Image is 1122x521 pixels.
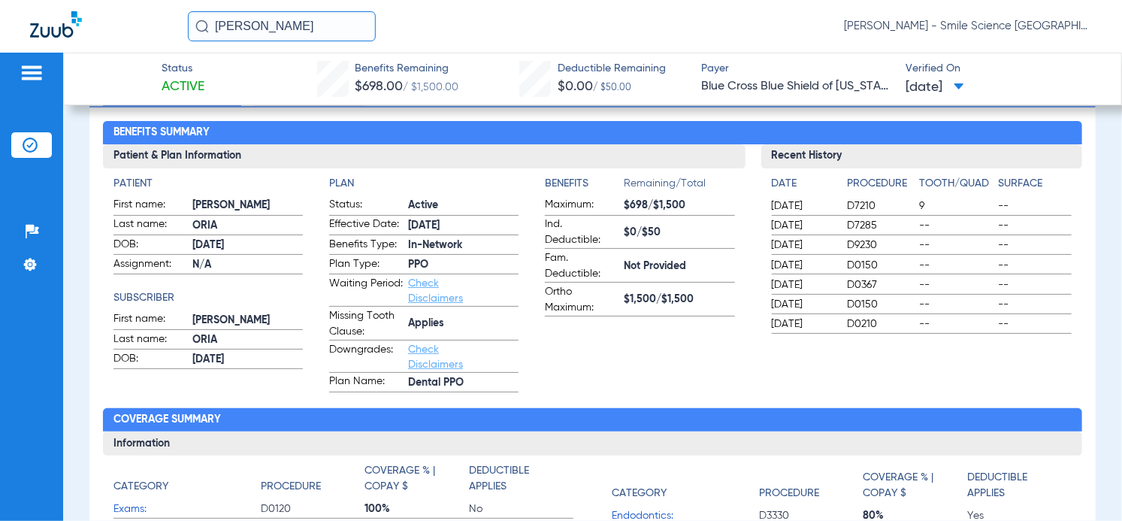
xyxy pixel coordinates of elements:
[113,176,303,192] h4: Patient
[162,61,204,77] span: Status
[998,238,1072,253] span: --
[848,198,914,214] span: D7210
[998,176,1072,197] app-breakdown-title: Surface
[192,332,303,348] span: ORIA
[772,317,835,332] span: [DATE]
[329,342,403,372] span: Downgrades:
[192,352,303,368] span: [DATE]
[329,308,403,340] span: Missing Tooth Clause:
[701,61,893,77] span: Payer
[545,176,624,192] h4: Benefits
[998,297,1072,312] span: --
[355,61,459,77] span: Benefits Remaining
[919,238,993,253] span: --
[772,258,835,273] span: [DATE]
[113,332,187,350] span: Last name:
[408,198,519,214] span: Active
[624,198,734,214] span: $698/$1,500
[192,218,303,234] span: ORIA
[545,250,618,282] span: Fam. Deductible:
[593,83,631,92] span: / $50.00
[408,344,463,370] a: Check Disclaimers
[469,463,565,495] h4: Deductible Applies
[261,501,365,516] span: D0120
[624,259,734,274] span: Not Provided
[364,501,469,516] span: 100%
[998,198,1072,214] span: --
[906,78,964,97] span: [DATE]
[545,197,618,215] span: Maximum:
[906,61,1098,77] span: Verified On
[772,238,835,253] span: [DATE]
[188,11,376,41] input: Search for patients
[329,374,403,392] span: Plan Name:
[329,276,403,306] span: Waiting Period:
[863,463,968,507] app-breakdown-title: Coverage % | Copay $
[612,463,759,507] app-breakdown-title: Category
[20,64,44,82] img: hamburger-icon
[968,463,1072,507] app-breakdown-title: Deductible Applies
[761,144,1083,168] h3: Recent History
[919,176,993,197] app-breakdown-title: Tooth/Quad
[192,238,303,253] span: [DATE]
[998,218,1072,233] span: --
[103,121,1083,145] h2: Benefits Summary
[329,176,519,192] app-breakdown-title: Plan
[408,375,519,391] span: Dental PPO
[919,218,993,233] span: --
[772,176,835,197] app-breakdown-title: Date
[113,311,187,329] span: First name:
[329,256,403,274] span: Plan Type:
[919,297,993,312] span: --
[968,470,1064,501] h4: Deductible Applies
[408,278,463,304] a: Check Disclaimers
[998,317,1072,332] span: --
[624,292,734,307] span: $1,500/$1,500
[113,479,168,495] h4: Category
[192,313,303,329] span: [PERSON_NAME]
[848,176,914,197] app-breakdown-title: Procedure
[772,277,835,292] span: [DATE]
[772,218,835,233] span: [DATE]
[624,176,734,197] span: Remaining/Total
[701,77,893,96] span: Blue Cross Blue Shield of [US_STATE]
[545,176,624,197] app-breakdown-title: Benefits
[113,197,187,215] span: First name:
[545,284,618,316] span: Ortho Maximum:
[30,11,82,38] img: Zuub Logo
[863,470,960,501] h4: Coverage % | Copay $
[113,256,187,274] span: Assignment:
[329,217,403,235] span: Effective Date:
[408,316,519,332] span: Applies
[408,238,519,253] span: In-Network
[469,501,573,516] span: No
[113,351,187,369] span: DOB:
[1047,449,1122,521] iframe: Chat Widget
[759,463,863,507] app-breakdown-title: Procedure
[919,258,993,273] span: --
[261,463,365,500] app-breakdown-title: Procedure
[469,463,573,500] app-breakdown-title: Deductible Applies
[848,297,914,312] span: D0150
[844,19,1092,34] span: [PERSON_NAME] - Smile Science [GEOGRAPHIC_DATA]
[558,61,666,77] span: Deductible Remaining
[113,290,303,306] app-breakdown-title: Subscriber
[919,277,993,292] span: --
[848,238,914,253] span: D9230
[103,432,1083,456] h3: Information
[612,486,667,501] h4: Category
[113,501,261,517] span: Exams:
[192,257,303,273] span: N/A
[919,176,993,192] h4: Tooth/Quad
[998,277,1072,292] span: --
[624,225,734,241] span: $0/$50
[355,80,404,93] span: $698.00
[113,463,261,500] app-breakdown-title: Category
[998,258,1072,273] span: --
[364,463,469,500] app-breakdown-title: Coverage % | Copay $
[103,144,745,168] h3: Patient & Plan Information
[919,198,993,214] span: 9
[113,217,187,235] span: Last name:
